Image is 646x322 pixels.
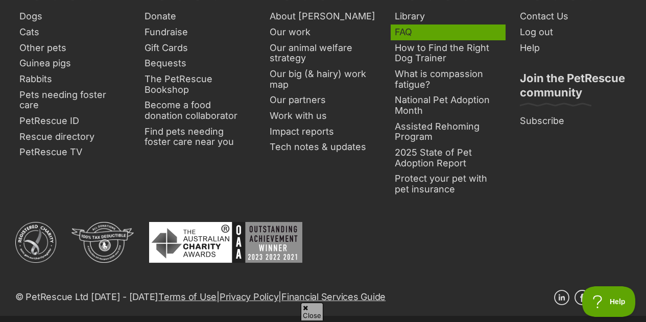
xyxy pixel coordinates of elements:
a: PetRescue TV [15,144,130,160]
a: The PetRescue Bookshop [140,71,255,97]
a: Pets needing foster care [15,87,130,113]
a: What is compassion fatigue? [391,66,506,92]
a: How to Find the Right Dog Trainer [391,40,506,66]
a: 2025 State of Pet Adoption Report [391,145,506,171]
a: PetRescue ID [15,113,130,129]
a: Rabbits [15,71,130,87]
h3: Join the PetRescue community [520,71,627,106]
a: Facebook [575,290,590,305]
a: Our animal welfare strategy [266,40,380,66]
a: About [PERSON_NAME] [266,9,380,24]
a: Work with us [266,108,380,124]
a: Our big (& hairy) work map [266,66,380,92]
a: Protect your pet with pet insurance [391,171,506,197]
img: Australian Charity Awards - Outstanding Achievement Winner 2023 - 2022 - 2021 [149,222,302,263]
a: National Pet Adoption Month [391,92,506,118]
a: Tech notes & updates [266,139,380,155]
a: Log out [516,24,631,40]
a: Guinea pigs [15,56,130,71]
p: © PetRescue Ltd [DATE] - [DATE] | | [15,290,386,304]
a: Contact Us [516,9,631,24]
a: Our work [266,24,380,40]
a: Bequests [140,56,255,71]
a: Our partners [266,92,380,108]
img: ACNC [15,222,56,263]
a: Become a food donation collaborator [140,97,255,123]
a: Dogs [15,9,130,24]
img: DGR [71,222,134,263]
a: Financial Services Guide [281,291,386,302]
a: Fundraise [140,24,255,40]
a: Linkedin [554,290,569,305]
a: Privacy Policy [220,291,278,302]
a: Find pets needing foster care near you [140,124,255,150]
a: Donate [140,9,255,24]
a: Library [391,9,506,24]
a: Help [516,40,631,56]
span: Close [301,303,323,320]
a: Terms of Use [158,291,217,302]
a: Impact reports [266,124,380,140]
a: FAQ [391,24,506,40]
a: Cats [15,24,130,40]
a: Assisted Rehoming Program [391,119,506,145]
a: Rescue directory [15,129,130,145]
iframe: Help Scout Beacon - Open [582,286,636,317]
a: Other pets [15,40,130,56]
a: Gift Cards [140,40,255,56]
a: Subscribe [516,113,631,129]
